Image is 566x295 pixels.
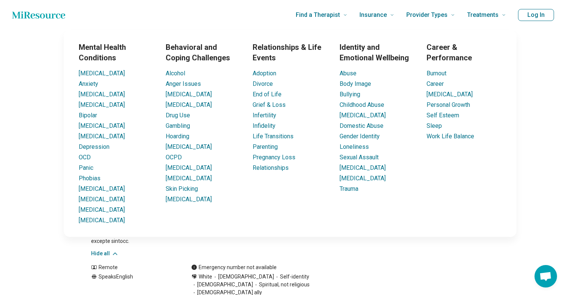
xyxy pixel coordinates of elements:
a: Pregnancy Loss [253,154,295,161]
a: Grief & Loss [253,101,286,108]
span: White [199,273,212,281]
a: Career [427,80,444,87]
a: Domestic Abuse [340,122,383,129]
a: Life Transitions [253,133,293,140]
a: [MEDICAL_DATA] [79,70,125,77]
a: [MEDICAL_DATA] [166,196,212,203]
a: Anxiety [79,80,98,87]
button: Log In [518,9,554,21]
a: Loneliness [340,143,369,150]
div: Open chat [535,265,557,288]
a: Gambling [166,122,190,129]
a: Parenting [253,143,278,150]
span: Provider Types [406,10,448,20]
a: [MEDICAL_DATA] [79,185,125,192]
div: Find a Therapist [19,30,562,237]
a: [MEDICAL_DATA] [79,206,125,213]
a: [MEDICAL_DATA] [166,101,212,108]
a: Home page [12,7,65,22]
a: [MEDICAL_DATA] [340,164,386,171]
a: Childhood Abuse [340,101,384,108]
a: Infidelity [253,122,276,129]
a: OCD [79,154,91,161]
a: Bullying [340,91,360,98]
a: Burnout [427,70,446,77]
h3: Relationships & Life Events [253,42,328,63]
a: Phobias [79,175,100,182]
a: [MEDICAL_DATA] [166,91,212,98]
a: Abuse [340,70,356,77]
div: Remote [91,264,176,271]
a: Divorce [253,80,273,87]
a: Panic [79,164,93,171]
a: Bipolar [79,112,97,119]
a: Hoarding [166,133,189,140]
a: Anger Issues [166,80,201,87]
a: [MEDICAL_DATA] [79,91,125,98]
h3: Identity and Emotional Wellbeing [340,42,415,63]
h3: Behavioral and Coping Challenges [166,42,241,63]
a: Personal Growth [427,101,470,108]
span: Spiritual, not religious [253,281,310,289]
button: Hide all [91,250,119,258]
a: [MEDICAL_DATA] [166,143,212,150]
span: Treatments [467,10,499,20]
a: Trauma [340,185,358,192]
a: Depression [79,143,109,150]
a: Drug Use [166,112,190,119]
a: [MEDICAL_DATA] [340,175,386,182]
a: [MEDICAL_DATA] [166,175,212,182]
span: [DEMOGRAPHIC_DATA] [212,273,274,281]
a: [MEDICAL_DATA] [427,91,473,98]
span: Insurance [359,10,387,20]
a: [MEDICAL_DATA] [79,133,125,140]
a: Skin Picking [166,185,198,192]
a: Self Esteem [427,112,459,119]
span: [DEMOGRAPHIC_DATA] [191,281,253,289]
a: Sleep [427,122,442,129]
a: [MEDICAL_DATA] [166,164,212,171]
div: Emergency number not available [191,264,277,271]
a: [MEDICAL_DATA] [79,196,125,203]
a: End of Life [253,91,282,98]
a: Work Life Balance [427,133,474,140]
a: Sexual Assault [340,154,379,161]
a: [MEDICAL_DATA] [79,122,125,129]
a: Body Image [340,80,371,87]
a: [MEDICAL_DATA] [79,217,125,224]
span: Find a Therapist [296,10,340,20]
a: OCPD [166,154,182,161]
a: Relationships [253,164,289,171]
a: Adoption [253,70,276,77]
span: Self-identity [274,273,309,281]
a: Infertility [253,112,276,119]
a: Alcohol [166,70,185,77]
h3: Mental Health Conditions [79,42,154,63]
a: Gender Identity [340,133,380,140]
a: [MEDICAL_DATA] [340,112,386,119]
h3: Career & Performance [427,42,502,63]
a: [MEDICAL_DATA] [79,101,125,108]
